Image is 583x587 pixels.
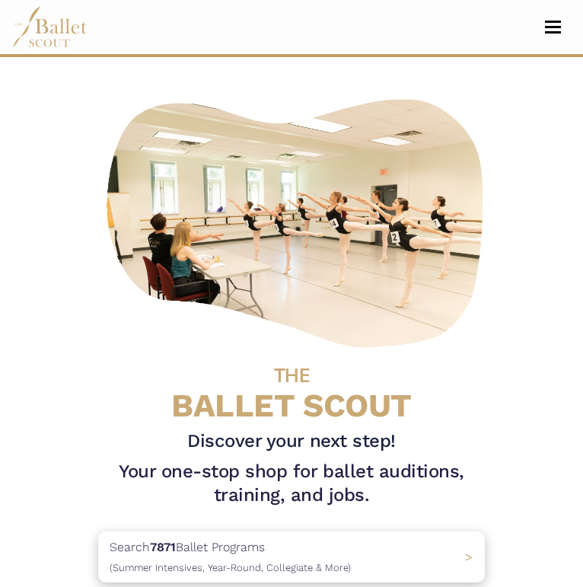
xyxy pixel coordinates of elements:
[110,562,351,573] span: (Summer Intensives, Year-Round, Collegiate & More)
[465,550,473,564] span: >
[110,538,351,576] p: Search Ballet Programs
[274,364,310,387] span: THE
[98,531,485,582] a: Search7871Ballet Programs(Summer Intensives, Year-Round, Collegiate & More)>
[98,88,497,354] img: A group of ballerinas talking to each other in a ballet studio
[535,20,571,34] button: Toggle navigation
[98,354,485,424] h4: BALLET SCOUT
[98,460,485,508] h1: Your one-stop shop for ballet auditions, training, and jobs.
[98,429,485,453] h3: Discover your next step!
[150,540,176,554] b: 7871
